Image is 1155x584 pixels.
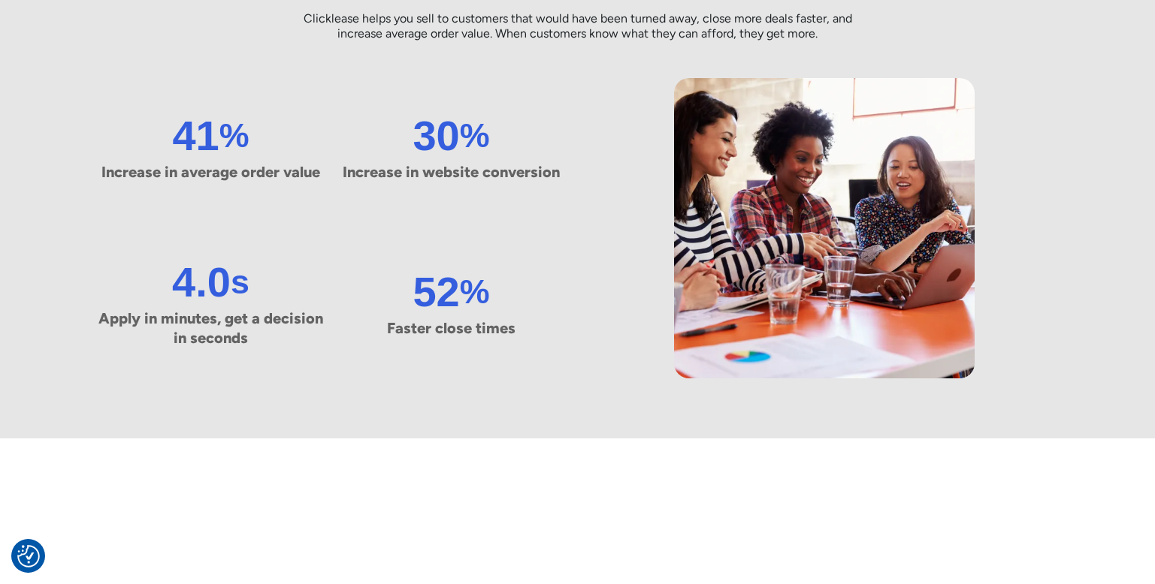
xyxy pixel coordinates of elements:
img: Three woman sitting at an orange table looking at a computer [674,78,975,378]
img: Revisit consent button [17,545,40,567]
h3: % [460,116,490,155]
button: Consent Preferences [17,545,40,567]
p: Faster close times [337,318,566,338]
p: Increase in average order value [97,162,325,182]
p: Apply in minutes, get a decision in seconds [97,309,325,348]
h3: % [219,116,249,155]
p: Increase in website conversion [337,162,566,182]
p: Clicklease helps you sell to customers that would have been turned away, close more deals faster,... [289,11,866,43]
h3: 30 [413,116,459,155]
h3: 4.0 [172,263,231,301]
h3: 52 [413,272,459,311]
h3: s [231,263,249,301]
h3: 41 [172,116,219,155]
h3: % [460,272,490,311]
